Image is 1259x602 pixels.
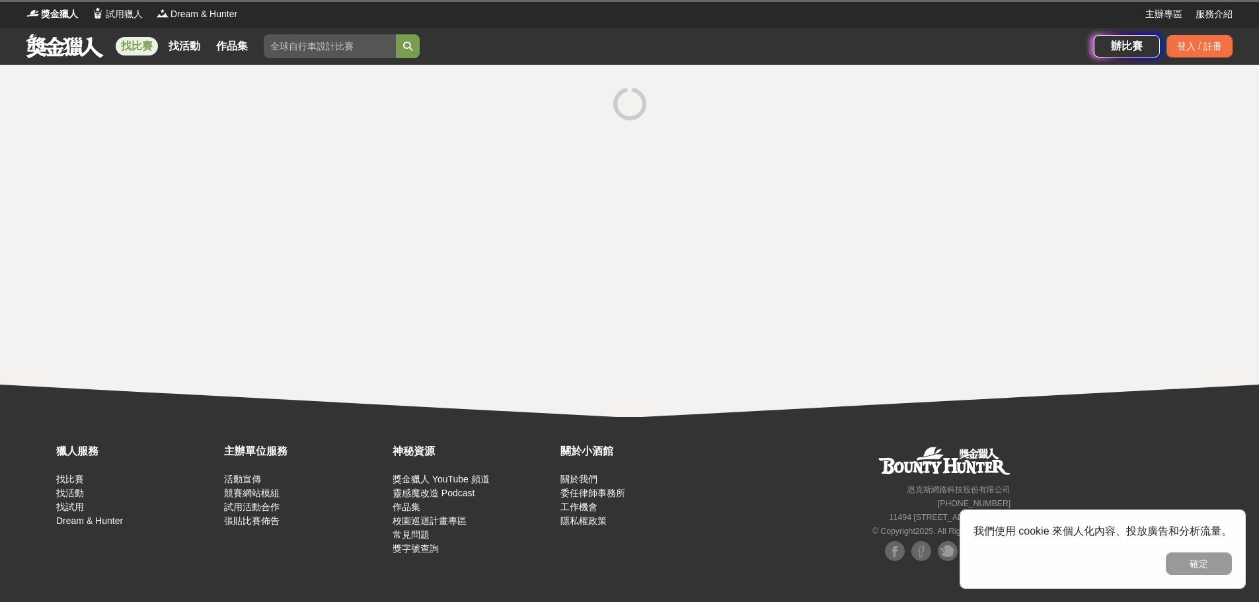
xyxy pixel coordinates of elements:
[26,7,40,20] img: Logo
[264,34,396,58] input: 全球自行車設計比賽
[911,541,931,561] img: Facebook
[224,502,280,512] a: 試用活動合作
[224,474,261,484] a: 活動宣傳
[56,443,217,459] div: 獵人服務
[889,513,1011,522] small: 11494 [STREET_ADDRESS] 3 樓
[560,474,597,484] a: 關於我們
[56,515,123,526] a: Dream & Hunter
[560,502,597,512] a: 工作機會
[393,443,554,459] div: 神秘資源
[907,485,1011,494] small: 恩克斯網路科技股份有限公司
[393,502,420,512] a: 作品集
[26,7,78,21] a: Logo獎金獵人
[560,488,625,498] a: 委任律師事務所
[885,541,905,561] img: Facebook
[211,37,253,56] a: 作品集
[872,527,1011,536] small: © Copyright 2025 . All Rights Reserved.
[1145,7,1182,21] a: 主辦專區
[41,7,78,21] span: 獎金獵人
[393,543,439,554] a: 獎字號查詢
[224,443,385,459] div: 主辦單位服務
[1166,35,1233,57] div: 登入 / 註冊
[171,7,237,21] span: Dream & Hunter
[116,37,158,56] a: 找比賽
[560,515,607,526] a: 隱私權政策
[560,443,722,459] div: 關於小酒館
[91,7,143,21] a: Logo試用獵人
[938,541,958,561] img: Plurk
[91,7,104,20] img: Logo
[1166,552,1232,575] button: 確定
[1094,35,1160,57] a: 辦比賽
[1196,7,1233,21] a: 服務介紹
[393,515,467,526] a: 校園巡迴計畫專區
[156,7,169,20] img: Logo
[393,474,490,484] a: 獎金獵人 YouTube 頻道
[56,488,84,498] a: 找活動
[163,37,206,56] a: 找活動
[106,7,143,21] span: 試用獵人
[56,474,84,484] a: 找比賽
[224,488,280,498] a: 競賽網站模組
[156,7,237,21] a: LogoDream & Hunter
[224,515,280,526] a: 張貼比賽佈告
[393,529,430,540] a: 常見問題
[393,488,475,498] a: 靈感魔改造 Podcast
[973,525,1232,537] span: 我們使用 cookie 來個人化內容、投放廣告和分析流量。
[938,499,1011,508] small: [PHONE_NUMBER]
[56,502,84,512] a: 找試用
